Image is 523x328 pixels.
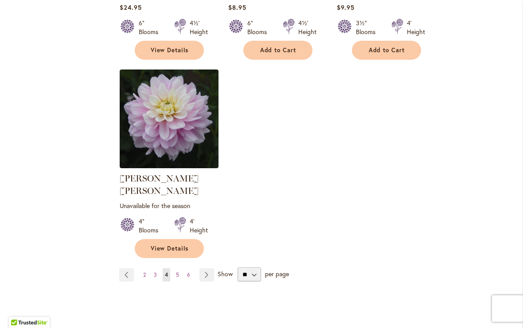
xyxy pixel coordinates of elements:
div: 4" Blooms [139,217,164,235]
div: 4' Height [190,217,208,235]
span: $24.95 [120,3,142,12]
a: 2 [141,268,148,282]
div: 6" Blooms [247,19,272,36]
span: View Details [151,245,189,252]
span: 4 [165,271,168,278]
span: Add to Cart [369,46,405,54]
span: Add to Cart [260,46,297,54]
a: 3 [152,268,159,282]
span: per page [265,270,289,278]
button: Add to Cart [352,41,421,60]
div: 4' Height [407,19,425,36]
span: View Details [151,46,189,54]
span: 3 [154,271,157,278]
span: 2 [143,271,146,278]
p: Unavailable for the season [120,201,219,210]
a: 5 [174,268,181,282]
a: View Details [135,239,204,258]
a: 6 [185,268,192,282]
a: CHARLOTTE MAE [120,162,219,170]
div: 4½' Height [298,19,316,36]
span: 6 [187,271,190,278]
span: 5 [176,271,179,278]
span: $8.95 [228,3,246,12]
div: 4½' Height [190,19,208,36]
a: View Details [135,41,204,60]
div: 3½" Blooms [356,19,381,36]
iframe: Launch Accessibility Center [7,297,31,321]
button: Add to Cart [243,41,312,60]
div: 6" Blooms [139,19,164,36]
img: CHARLOTTE MAE [120,69,219,168]
span: $9.95 [337,3,355,12]
span: Show [218,270,233,278]
a: [PERSON_NAME] [PERSON_NAME] [120,173,199,196]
